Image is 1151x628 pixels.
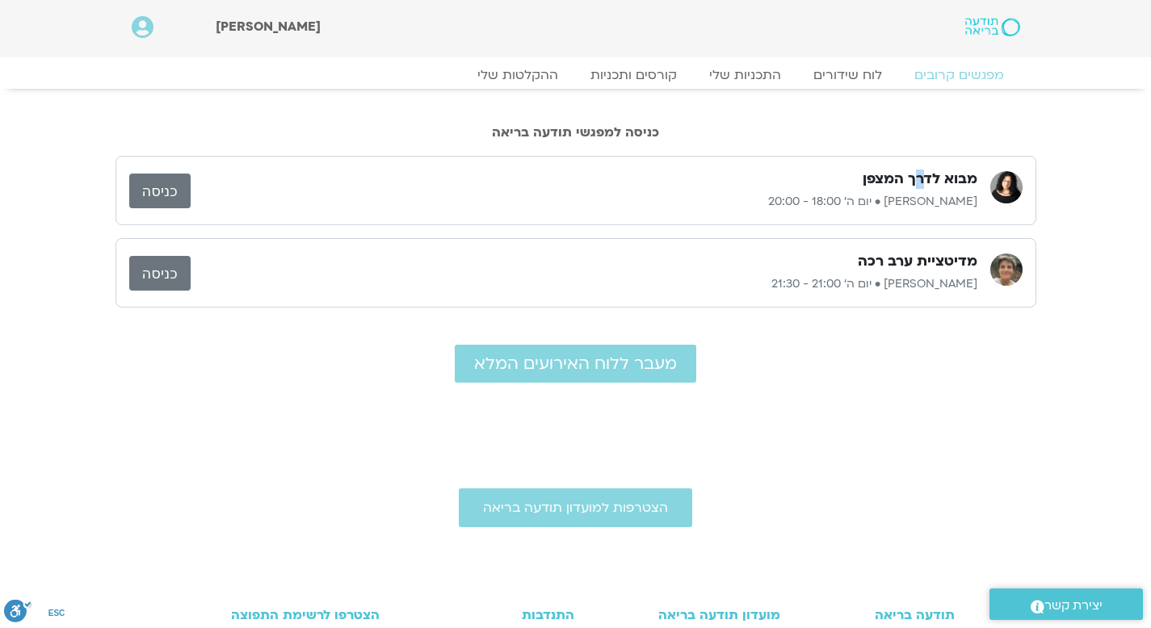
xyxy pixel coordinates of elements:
[132,67,1020,83] nav: Menu
[990,253,1023,286] img: נעם גרייף
[574,67,693,83] a: קורסים ותכניות
[216,18,321,36] span: [PERSON_NAME]
[129,256,191,291] a: כניסה
[989,588,1143,620] a: יצירת קשר
[590,608,780,622] h3: מועדון תודעה בריאה
[191,274,977,294] p: [PERSON_NAME] • יום ה׳ 21:00 - 21:30
[796,608,955,622] h3: תודעה בריאה
[1044,595,1103,617] span: יצירת קשר
[797,67,898,83] a: לוח שידורים
[191,192,977,211] p: [PERSON_NAME] • יום ה׳ 18:00 - 20:00
[863,170,977,189] h3: מבוא לדרך המצפן
[483,500,668,515] span: הצטרפות למועדון תודעה בריאה
[898,67,1020,83] a: מפגשים קרובים
[474,354,677,373] span: מעבר ללוח האירועים המלא
[459,488,692,527] a: הצטרפות למועדון תודעה בריאה
[990,171,1023,203] img: ארנינה קשתן
[424,608,573,622] h3: התנדבות
[116,125,1036,140] h2: כניסה למפגשי תודעה בריאה
[455,345,696,383] a: מעבר ללוח האירועים המלא
[129,174,191,208] a: כניסה
[693,67,797,83] a: התכניות שלי
[197,608,380,622] h3: הצטרפו לרשימת התפוצה
[461,67,574,83] a: ההקלטות שלי
[858,252,977,271] h3: מדיטציית ערב רכה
